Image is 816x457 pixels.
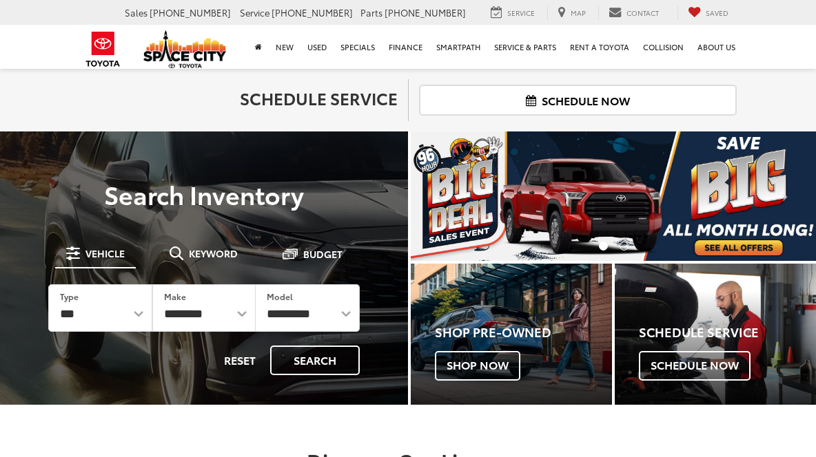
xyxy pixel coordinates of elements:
[269,25,300,69] a: New
[85,248,125,258] span: Vehicle
[272,6,353,19] span: [PHONE_NUMBER]
[547,6,596,20] a: Map
[150,6,231,19] span: [PHONE_NUMBER]
[620,242,629,251] li: Go to slide number 2.
[639,351,751,380] span: Schedule Now
[240,6,269,19] span: Service
[636,25,691,69] a: Collision
[411,131,816,261] section: Carousel section with vehicle pictures - may contain disclaimers.
[143,30,226,68] img: Space City Toyota
[411,159,471,233] button: Click to view previous picture.
[598,6,669,20] a: Contact
[411,131,816,261] div: carousel slide number 1 of 2
[382,25,429,69] a: Finance
[626,8,659,18] span: Contact
[691,25,742,69] a: About Us
[419,85,737,116] a: Schedule Now
[385,6,466,19] span: [PHONE_NUMBER]
[29,180,379,208] h3: Search Inventory
[480,6,545,20] a: Service
[755,159,816,233] button: Click to view next picture.
[435,326,612,339] h4: Shop Pre-Owned
[677,6,739,20] a: My Saved Vehicles
[615,264,816,404] div: Toyota
[411,264,612,404] div: Toyota
[429,25,487,69] a: SmartPath
[300,25,334,69] a: Used
[60,290,79,302] label: Type
[563,25,636,69] a: Rent a Toyota
[411,264,612,404] a: Shop Pre-Owned Shop Now
[248,25,269,69] a: Home
[360,6,382,19] span: Parts
[79,89,397,107] h2: Schedule Service
[125,6,147,19] span: Sales
[615,264,816,404] a: Schedule Service Schedule Now
[639,326,816,339] h4: Schedule Service
[599,242,608,251] li: Go to slide number 1.
[706,8,728,18] span: Saved
[487,25,563,69] a: Service & Parts
[189,248,238,258] span: Keyword
[507,8,535,18] span: Service
[411,131,816,261] img: Big Deal Sales Event
[303,249,343,259] span: Budget
[77,27,129,72] img: Toyota
[334,25,382,69] a: Specials
[435,351,520,380] span: Shop Now
[571,8,586,18] span: Map
[270,346,360,375] button: Search
[267,290,293,302] label: Model
[164,290,186,302] label: Make
[212,346,267,375] button: Reset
